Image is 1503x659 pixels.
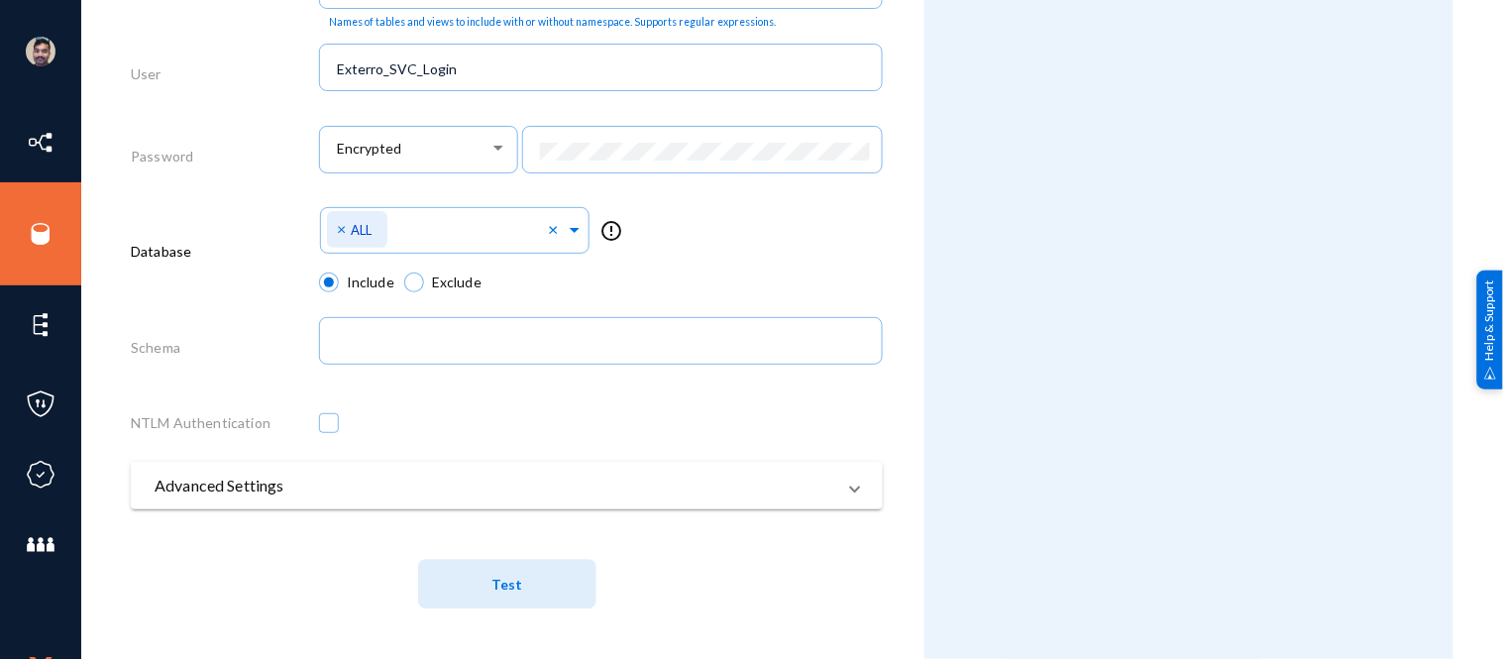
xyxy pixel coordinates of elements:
[131,462,883,509] mat-expansion-panel-header: Advanced Settings
[26,389,55,419] img: icon-policies.svg
[26,530,55,560] img: icon-members.svg
[131,63,161,84] label: User
[26,310,55,340] img: icon-elements.svg
[491,576,522,593] span: Test
[131,146,193,166] label: Password
[131,337,180,358] label: Schema
[337,141,401,158] span: Encrypted
[424,272,482,292] span: Exclude
[337,219,351,238] span: ×
[155,474,835,497] mat-panel-title: Advanced Settings
[418,559,596,608] button: Test
[26,219,55,249] img: icon-sources.svg
[1477,270,1503,388] div: Help & Support
[131,241,191,262] label: Database
[26,37,55,66] img: ACg8ocK1ZkZ6gbMmCU1AeqPIsBvrTWeY1xNXvgxNjkUXxjcqAiPEIvU=s96-c
[549,220,566,241] span: Clear all
[26,460,55,490] img: icon-compliance.svg
[26,128,55,158] img: icon-inventory.svg
[600,219,624,243] mat-icon: error_outline
[1484,367,1497,380] img: help_support.svg
[351,222,372,238] span: ALL
[339,272,394,292] span: Include
[329,16,776,29] mat-hint: Names of tables and views to include with or without namespace. Supports regular expressions.
[131,412,270,433] label: NTLM Authentication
